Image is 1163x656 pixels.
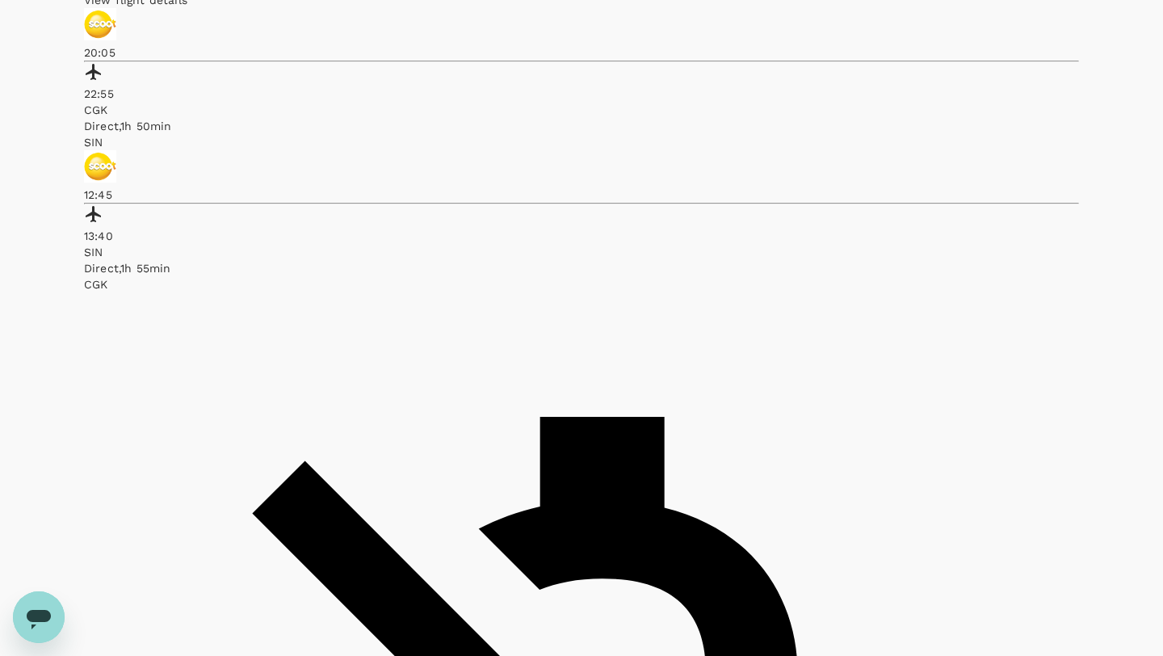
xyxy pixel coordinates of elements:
p: 13:40 [84,228,1079,244]
img: TR [84,150,116,183]
div: Direct , 1h 50min [84,118,1079,134]
p: CGK [84,102,1079,118]
p: 22:55 [84,86,1079,102]
p: SIN [84,244,1079,260]
div: Direct , 1h 55min [84,260,1079,276]
iframe: Button to launch messaging window [13,591,65,643]
p: 12:45 [84,187,1079,203]
p: SIN [84,134,1079,150]
p: 20:05 [84,44,1079,61]
img: TR [84,8,116,40]
p: CGK [84,276,1079,292]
